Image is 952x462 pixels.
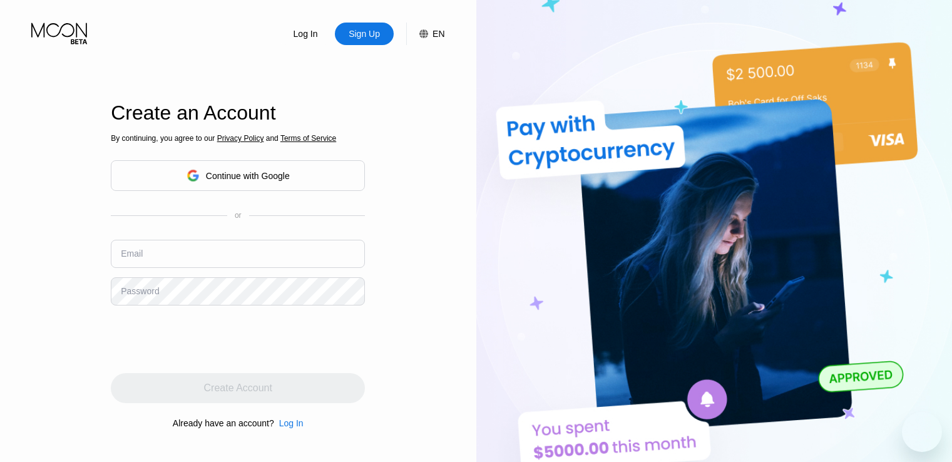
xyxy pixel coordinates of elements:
[217,134,264,143] span: Privacy Policy
[121,286,159,296] div: Password
[335,23,394,45] div: Sign Up
[111,134,365,143] div: By continuing, you agree to our
[279,418,304,428] div: Log In
[173,418,274,428] div: Already have an account?
[274,418,304,428] div: Log In
[280,134,336,143] span: Terms of Service
[111,315,301,364] iframe: reCAPTCHA
[432,29,444,39] div: EN
[111,101,365,125] div: Create an Account
[111,160,365,191] div: Continue with Google
[292,28,319,40] div: Log In
[206,171,290,181] div: Continue with Google
[121,249,143,259] div: Email
[347,28,381,40] div: Sign Up
[902,412,942,452] iframe: Button to launch messaging window
[276,23,335,45] div: Log In
[406,23,444,45] div: EN
[264,134,280,143] span: and
[235,211,242,220] div: or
